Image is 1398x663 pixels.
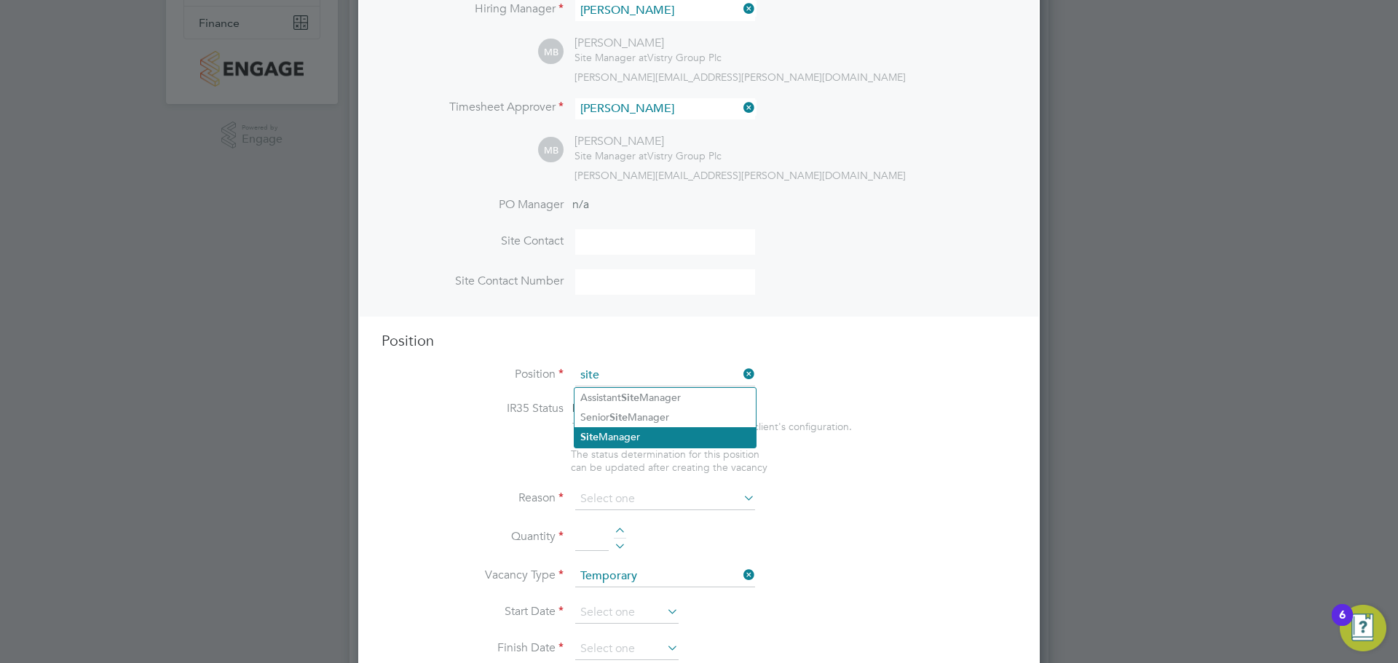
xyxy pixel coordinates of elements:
[382,331,1016,350] h3: Position
[382,640,564,656] label: Finish Date
[574,51,722,64] div: Vistry Group Plc
[382,491,564,506] label: Reason
[382,367,564,382] label: Position
[575,565,755,587] input: Select one
[382,234,564,249] label: Site Contact
[575,365,755,386] input: Search for...
[575,638,679,660] input: Select one
[538,39,564,65] span: MB
[572,197,589,212] span: n/a
[382,197,564,213] label: PO Manager
[538,138,564,163] span: MB
[382,401,564,416] label: IR35 Status
[571,448,767,474] span: The status determination for this position can be updated after creating the vacancy
[572,416,852,433] div: This feature can be enabled under this client's configuration.
[574,388,756,408] li: Assistant Manager
[575,488,755,510] input: Select one
[574,427,756,447] li: Manager
[574,149,722,162] div: Vistry Group Plc
[382,1,564,17] label: Hiring Manager
[382,529,564,544] label: Quantity
[1339,615,1346,634] div: 6
[621,392,639,404] b: Site
[382,604,564,619] label: Start Date
[609,411,628,424] b: Site
[580,431,599,443] b: Site
[574,51,647,64] span: Site Manager at
[382,100,564,115] label: Timesheet Approver
[574,71,906,84] span: [PERSON_NAME][EMAIL_ADDRESS][PERSON_NAME][DOMAIN_NAME]
[574,169,906,182] span: [PERSON_NAME][EMAIL_ADDRESS][PERSON_NAME][DOMAIN_NAME]
[574,149,647,162] span: Site Manager at
[575,602,679,624] input: Select one
[572,401,691,416] span: Disabled for this client.
[1340,605,1386,651] button: Open Resource Center, 6 new notifications
[382,568,564,583] label: Vacancy Type
[575,98,755,119] input: Search for...
[574,134,722,149] div: [PERSON_NAME]
[382,274,564,289] label: Site Contact Number
[574,36,722,51] div: [PERSON_NAME]
[574,408,756,427] li: Senior Manager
